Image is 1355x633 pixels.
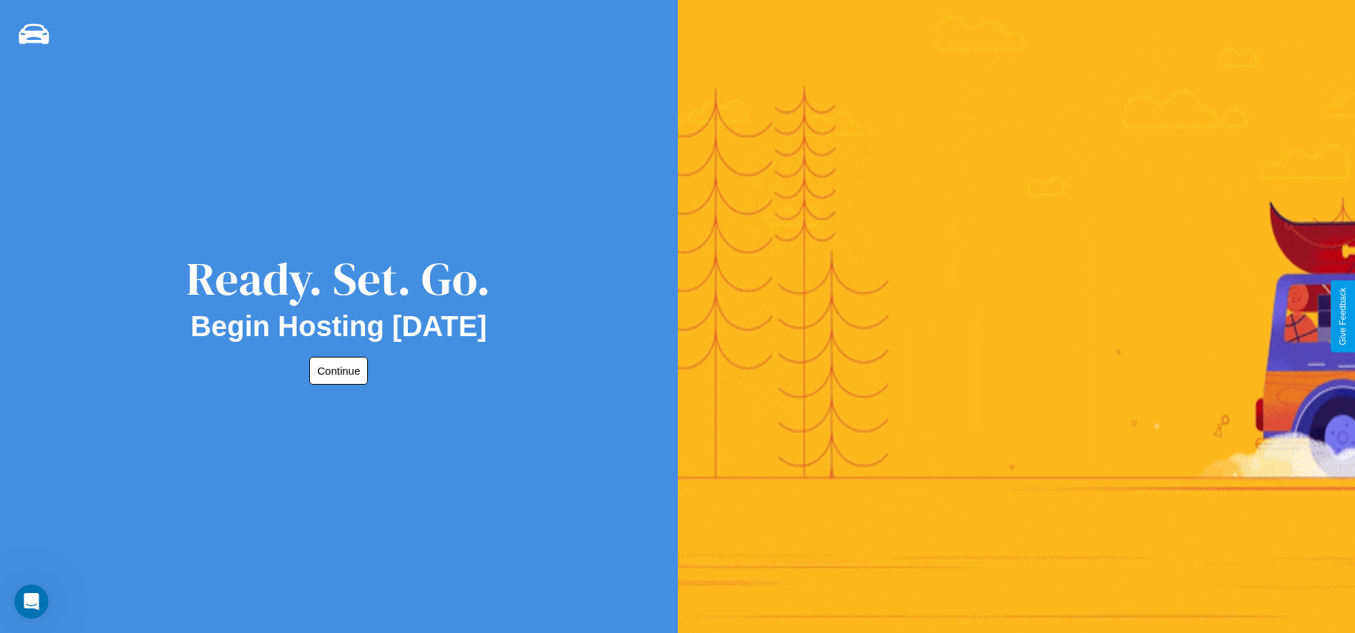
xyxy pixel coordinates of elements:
[309,357,368,385] button: Continue
[1338,288,1348,345] div: Give Feedback
[14,584,49,619] iframe: Intercom live chat
[191,310,487,343] h2: Begin Hosting [DATE]
[186,247,491,310] div: Ready. Set. Go.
